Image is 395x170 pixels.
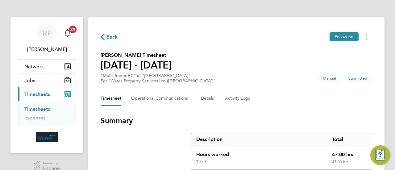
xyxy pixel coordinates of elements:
span: Jobs [24,77,35,83]
div: 47.00 hrs [327,160,372,169]
div: Description [191,133,327,146]
button: Jobs [18,73,76,87]
span: Richard Patterson [18,46,76,53]
span: Back [106,33,118,41]
a: Expenses [24,115,45,121]
button: Timesheet [101,91,121,106]
a: RP[PERSON_NAME] [18,23,76,53]
span: This timesheet was manually created. [318,73,341,83]
button: Timesheets [18,87,76,101]
div: For "Wates Property Services Ltd ([GEOGRAPHIC_DATA])" [101,78,216,84]
div: 47.00 hrs [327,146,372,160]
button: Network [18,60,76,73]
nav: Main navigation [10,17,83,153]
span: Following [335,34,354,39]
div: Summary [191,133,372,170]
button: Timesheets Menu [361,32,372,42]
button: Following [330,32,359,41]
h2: [PERSON_NAME] Timesheet [101,52,172,59]
div: Timesheets [18,101,76,126]
div: Hours worked [191,146,327,160]
a: Go to home page [18,132,76,142]
button: Back [101,33,118,41]
h3: Summary [101,116,372,126]
img: wates-logo-retina.png [36,132,58,142]
span: Network [24,64,44,69]
span: Powered by [43,161,60,166]
button: Activity Logs [225,91,251,106]
span: 20 [69,26,77,33]
div: Total [327,133,372,146]
button: Operational Communications [131,91,191,106]
span: Timesheets [24,91,50,97]
a: 20 [61,23,74,43]
button: Engage Resource Center [370,145,390,165]
div: "Multi-Trader BC" at "[GEOGRAPHIC_DATA]" [101,73,216,84]
div: Tier 1 [196,160,206,164]
button: Details [201,91,215,106]
h1: [DATE] - [DATE] [101,59,172,71]
span: RP [43,29,52,37]
a: Timesheets [24,106,50,112]
span: This timesheet is Submitted. [343,73,372,83]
